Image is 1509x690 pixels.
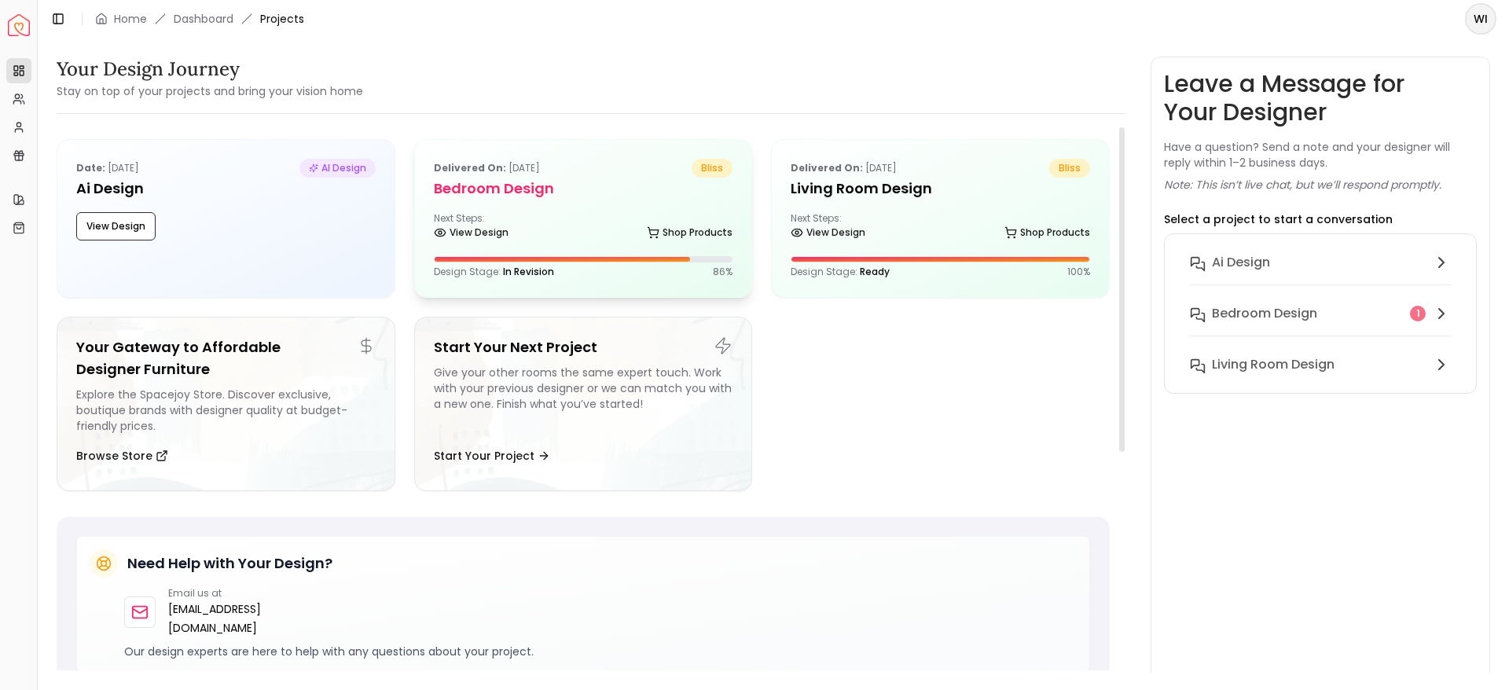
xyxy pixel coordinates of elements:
a: [EMAIL_ADDRESS][DOMAIN_NAME] [168,600,343,637]
b: Date: [76,161,105,174]
a: Spacejoy [8,14,30,36]
span: Ready [860,265,890,278]
p: 100 % [1067,266,1090,278]
b: Delivered on: [791,161,863,174]
small: Stay on top of your projects and bring your vision home [57,83,363,99]
h6: Ai Design [1212,253,1270,272]
span: bliss [692,159,732,178]
h3: Your Design Journey [57,57,363,82]
p: [DATE] [434,159,540,178]
div: Next Steps: [434,212,733,244]
a: View Design [434,222,509,244]
h6: Living Room Design [1212,355,1335,374]
span: In Revision [503,265,554,278]
p: [DATE] [76,159,139,178]
div: Next Steps: [791,212,1090,244]
h5: Start Your Next Project [434,336,733,358]
span: Projects [260,11,304,27]
b: Delivered on: [434,161,506,174]
div: Give your other rooms the same expert touch. Work with your previous designer or we can match you... [434,365,733,434]
a: View Design [791,222,865,244]
h6: Bedroom design [1212,304,1317,323]
h5: Your Gateway to Affordable Designer Furniture [76,336,376,380]
a: Your Gateway to Affordable Designer FurnitureExplore the Spacejoy Store. Discover exclusive, bout... [57,317,395,491]
p: Note: This isn’t live chat, but we’ll respond promptly. [1164,177,1441,193]
a: Shop Products [647,222,732,244]
h3: Leave a Message for Your Designer [1164,70,1477,127]
p: [DATE] [791,159,897,178]
button: Start Your Project [434,440,550,472]
div: 1 [1410,306,1426,321]
span: AI Design [299,159,376,178]
button: WI [1465,3,1496,35]
h5: Need Help with Your Design? [127,552,332,574]
p: Select a project to start a conversation [1164,211,1393,227]
span: WI [1467,5,1495,33]
a: Shop Products [1004,222,1090,244]
span: bliss [1049,159,1090,178]
img: Spacejoy Logo [8,14,30,36]
p: 86 % [713,266,732,278]
a: Dashboard [174,11,233,27]
button: Living Room Design [1177,349,1463,380]
button: Ai Design [1177,247,1463,298]
p: Have a question? Send a note and your designer will reply within 1–2 business days. [1164,139,1477,171]
p: Design Stage: [791,266,890,278]
nav: breadcrumb [95,11,304,27]
p: Design Stage: [434,266,554,278]
a: Start Your Next ProjectGive your other rooms the same expert touch. Work with your previous desig... [414,317,753,491]
button: View Design [76,212,156,240]
h5: Ai Design [76,178,376,200]
h5: Bedroom design [434,178,733,200]
button: Bedroom design1 [1177,298,1463,349]
p: Email us at [168,587,343,600]
button: Browse Store [76,440,168,472]
div: Explore the Spacejoy Store. Discover exclusive, boutique brands with designer quality at budget-f... [76,387,376,434]
h5: Living Room Design [791,178,1090,200]
a: Home [114,11,147,27]
p: Our design experts are here to help with any questions about your project. [124,644,1077,659]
